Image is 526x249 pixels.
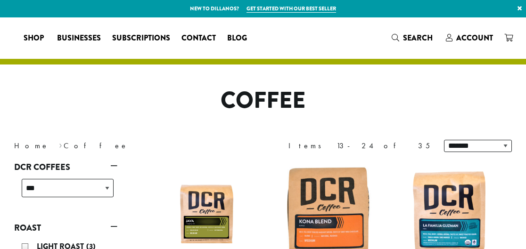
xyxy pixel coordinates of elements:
a: Search [386,30,440,46]
span: Blog [227,32,247,44]
span: Search [403,32,433,43]
span: Businesses [57,32,101,44]
span: Subscriptions [112,32,170,44]
a: DCR Coffees [14,159,117,175]
div: DCR Coffees [14,175,117,209]
a: Roast [14,220,117,236]
a: Shop [18,31,51,46]
span: Contact [181,32,216,44]
a: Home [14,141,49,151]
div: Items 13-24 of 35 [288,140,430,152]
h1: Coffee [7,87,519,114]
a: Get started with our best seller [247,5,336,13]
span: › [59,137,62,152]
span: Shop [24,32,44,44]
span: Account [456,32,493,43]
nav: Breadcrumb [14,140,249,152]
